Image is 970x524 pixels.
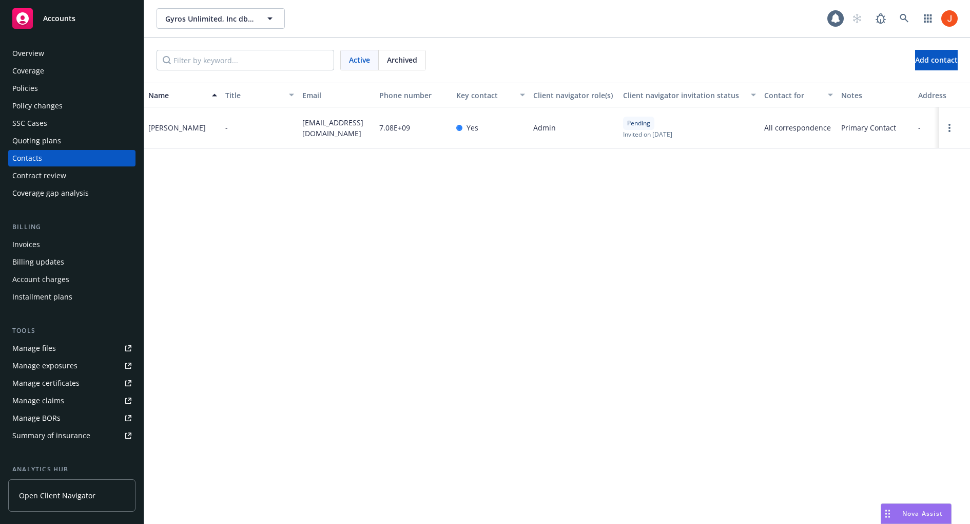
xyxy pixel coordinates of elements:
button: Name [144,83,221,107]
button: Contact for [760,83,837,107]
div: Billing updates [12,254,64,270]
div: Manage claims [12,392,64,409]
a: Open options [943,122,956,134]
div: Overview [12,45,44,62]
div: Account charges [12,271,69,288]
a: Manage claims [8,392,135,409]
a: Coverage gap analysis [8,185,135,201]
button: Phone number [375,83,452,107]
div: [PERSON_NAME] [148,122,206,133]
a: Manage certificates [8,375,135,391]
div: Manage certificates [12,375,80,391]
div: Summary of insurance [12,427,90,444]
div: Name [148,90,206,101]
a: SSC Cases [8,115,135,132]
span: - [918,122,921,133]
span: Archived [387,54,417,65]
div: Manage files [12,340,56,357]
a: Invoices [8,236,135,253]
button: Client navigator role(s) [529,83,619,107]
a: Contract review [8,167,135,184]
span: Yes [467,122,478,133]
a: Search [894,8,915,29]
span: Accounts [43,14,75,23]
span: Active [349,54,370,65]
a: Quoting plans [8,133,135,149]
a: Overview [8,45,135,62]
div: Key contact [456,90,514,101]
img: photo [941,10,958,27]
button: Nova Assist [881,503,952,524]
div: Quoting plans [12,133,61,149]
span: Admin [533,122,556,133]
a: Start snowing [847,8,867,29]
a: Manage exposures [8,358,135,374]
span: - [225,122,228,133]
div: Phone number [379,90,448,101]
div: Policies [12,80,38,97]
span: Add contact [915,55,958,65]
a: Manage files [8,340,135,357]
div: SSC Cases [12,115,47,132]
button: Client navigator invitation status [619,83,760,107]
a: Summary of insurance [8,427,135,444]
span: Gyros Unlimited, Inc dba North Bay Aviation [165,13,254,24]
button: Key contact [452,83,529,107]
span: 7.08E+09 [379,122,410,133]
a: Installment plans [8,289,135,305]
span: Pending [627,119,650,128]
div: Tools [8,326,135,336]
div: Contact for [764,90,822,101]
button: Add contact [915,50,958,70]
span: Invited on [DATE] [623,130,672,139]
input: Filter by keyword... [157,50,334,70]
button: Gyros Unlimited, Inc dba North Bay Aviation [157,8,285,29]
button: Email [298,83,375,107]
a: Policy changes [8,98,135,114]
a: Accounts [8,4,135,33]
div: Coverage gap analysis [12,185,89,201]
a: Contacts [8,150,135,166]
span: Open Client Navigator [19,490,95,501]
div: Title [225,90,283,101]
div: Contacts [12,150,42,166]
span: Primary Contact [841,122,896,133]
div: Manage exposures [12,358,77,374]
span: All correspondence [764,122,833,133]
a: Billing updates [8,254,135,270]
div: Installment plans [12,289,72,305]
a: Account charges [8,271,135,288]
div: Contract review [12,167,66,184]
a: Coverage [8,63,135,79]
div: Billing [8,222,135,232]
button: Notes [837,83,914,107]
span: [EMAIL_ADDRESS][DOMAIN_NAME] [302,117,371,139]
div: Drag to move [881,504,894,523]
div: Manage BORs [12,410,61,426]
a: Manage BORs [8,410,135,426]
div: Analytics hub [8,464,135,475]
div: Invoices [12,236,40,253]
div: Policy changes [12,98,63,114]
a: Switch app [918,8,938,29]
div: Coverage [12,63,44,79]
div: Notes [841,90,910,101]
a: Report a Bug [870,8,891,29]
div: Email [302,90,371,101]
a: Policies [8,80,135,97]
div: Client navigator invitation status [623,90,745,101]
div: Client navigator role(s) [533,90,615,101]
button: Title [221,83,298,107]
span: Nova Assist [902,509,943,518]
